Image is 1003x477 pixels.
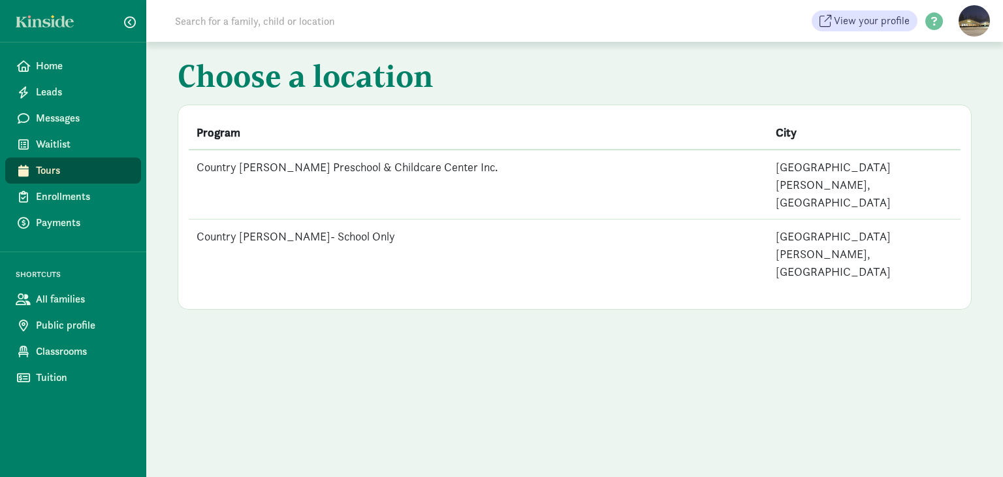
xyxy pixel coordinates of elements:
span: Enrollments [36,189,131,205]
h1: Choose a location [178,58,972,99]
a: Leads [5,79,141,105]
span: View your profile [834,13,910,29]
a: Tuition [5,365,141,391]
a: View your profile [812,10,917,31]
span: Home [36,58,131,74]
a: Payments [5,210,141,236]
span: Classrooms [36,344,131,359]
span: All families [36,291,131,307]
span: Public profile [36,318,131,333]
a: Messages [5,105,141,131]
span: Tuition [36,370,131,386]
a: Enrollments [5,184,141,210]
a: Classrooms [5,338,141,365]
span: Leads [36,84,131,100]
span: Waitlist [36,137,131,152]
td: [GEOGRAPHIC_DATA][PERSON_NAME], [GEOGRAPHIC_DATA] [768,220,961,289]
th: City [768,116,961,150]
iframe: Chat Widget [938,414,1003,477]
span: Tours [36,163,131,178]
span: Messages [36,110,131,126]
td: Country [PERSON_NAME]- School Only [189,220,768,289]
a: Public profile [5,312,141,338]
a: Tours [5,157,141,184]
span: Payments [36,215,131,231]
td: Country [PERSON_NAME] Preschool & Childcare Center Inc. [189,150,768,220]
a: Home [5,53,141,79]
td: [GEOGRAPHIC_DATA][PERSON_NAME], [GEOGRAPHIC_DATA] [768,150,961,220]
th: Program [189,116,768,150]
a: All families [5,286,141,312]
input: Search for a family, child or location [167,8,533,34]
a: Waitlist [5,131,141,157]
